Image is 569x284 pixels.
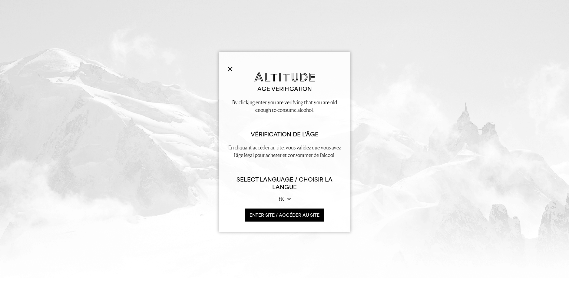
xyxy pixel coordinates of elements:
[245,209,324,222] button: ENTER SITE / accéder au site
[228,85,341,93] h2: Age verification
[228,131,341,138] h2: Vérification de l'âge
[254,72,315,82] img: Altitude Gin
[228,176,341,191] h6: Select Language / Choisir la langue
[228,67,233,72] img: Close
[228,99,341,114] p: By clicking enter you are verifying that you are old enough to consume alcohol.
[228,144,341,159] p: En cliquant accéder au site, vous validez que vous avez l’âge légal pour acheter et consommer de ...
